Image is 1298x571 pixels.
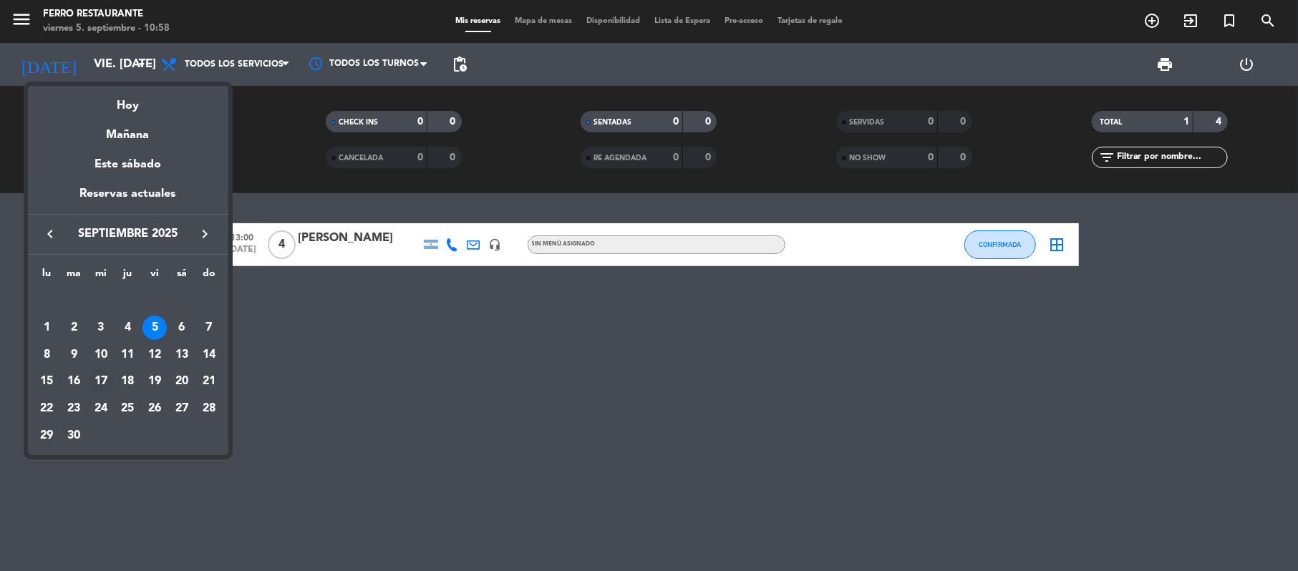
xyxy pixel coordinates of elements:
[142,369,167,394] div: 19
[195,341,223,369] td: 14 de septiembre de 2025
[62,316,86,340] div: 2
[193,225,218,243] button: keyboard_arrow_right
[195,395,223,422] td: 28 de septiembre de 2025
[197,343,221,367] div: 14
[195,314,223,341] td: 7 de septiembre de 2025
[60,314,87,341] td: 2 de septiembre de 2025
[141,341,168,369] td: 12 de septiembre de 2025
[115,316,140,340] div: 4
[168,314,195,341] td: 6 de septiembre de 2025
[34,396,59,421] div: 22
[62,369,86,394] div: 16
[170,343,194,367] div: 13
[87,368,115,395] td: 17 de septiembre de 2025
[34,424,59,448] div: 29
[87,395,115,422] td: 24 de septiembre de 2025
[115,341,142,369] td: 11 de septiembre de 2025
[170,396,194,421] div: 27
[195,265,223,288] th: domingo
[195,368,223,395] td: 21 de septiembre de 2025
[168,341,195,369] td: 13 de septiembre de 2025
[64,225,193,243] span: septiembre 2025
[28,115,228,145] div: Mañana
[115,314,142,341] td: 4 de septiembre de 2025
[170,369,194,394] div: 20
[62,424,86,448] div: 30
[197,225,214,243] i: keyboard_arrow_right
[34,395,61,422] td: 22 de septiembre de 2025
[42,225,59,243] i: keyboard_arrow_left
[34,265,61,288] th: lunes
[168,395,195,422] td: 27 de septiembre de 2025
[89,343,113,367] div: 10
[142,343,167,367] div: 12
[168,265,195,288] th: sábado
[115,395,142,422] td: 25 de septiembre de 2025
[142,316,167,340] div: 5
[141,265,168,288] th: viernes
[197,316,221,340] div: 7
[197,369,221,394] div: 21
[34,368,61,395] td: 15 de septiembre de 2025
[60,341,87,369] td: 9 de septiembre de 2025
[141,314,168,341] td: 5 de septiembre de 2025
[87,265,115,288] th: miércoles
[87,341,115,369] td: 10 de septiembre de 2025
[34,287,223,314] td: SEP.
[142,396,167,421] div: 26
[170,316,194,340] div: 6
[115,396,140,421] div: 25
[28,145,228,185] div: Este sábado
[60,395,87,422] td: 23 de septiembre de 2025
[28,86,228,115] div: Hoy
[34,369,59,394] div: 15
[115,369,140,394] div: 18
[62,396,86,421] div: 23
[34,316,59,340] div: 1
[34,314,61,341] td: 1 de septiembre de 2025
[197,396,221,421] div: 28
[60,265,87,288] th: martes
[34,422,61,449] td: 29 de septiembre de 2025
[28,185,228,214] div: Reservas actuales
[60,368,87,395] td: 16 de septiembre de 2025
[115,343,140,367] div: 11
[141,395,168,422] td: 26 de septiembre de 2025
[115,368,142,395] td: 18 de septiembre de 2025
[34,341,61,369] td: 8 de septiembre de 2025
[62,343,86,367] div: 9
[87,314,115,341] td: 3 de septiembre de 2025
[38,225,64,243] button: keyboard_arrow_left
[89,316,113,340] div: 3
[89,396,113,421] div: 24
[60,422,87,449] td: 30 de septiembre de 2025
[141,368,168,395] td: 19 de septiembre de 2025
[34,343,59,367] div: 8
[89,369,113,394] div: 17
[115,265,142,288] th: jueves
[168,368,195,395] td: 20 de septiembre de 2025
